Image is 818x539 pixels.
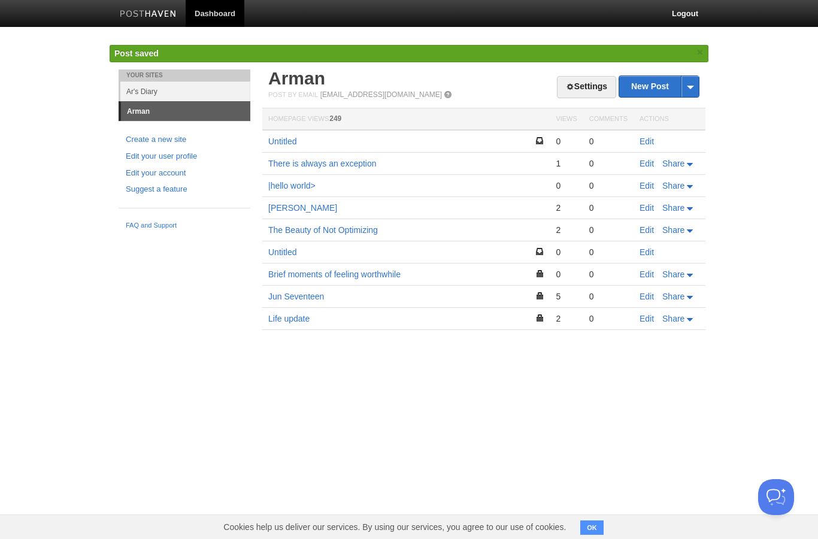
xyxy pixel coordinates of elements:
span: Share [662,181,684,190]
a: × [695,45,705,60]
div: 0 [556,247,577,258]
span: Share [662,314,684,323]
a: Edit [640,137,654,146]
span: Share [662,225,684,235]
a: Arman [121,102,250,121]
a: Edit your account [126,167,243,180]
a: Jun Seventeen [268,292,324,301]
a: Edit [640,269,654,279]
a: Edit your user profile [126,150,243,163]
a: The Beauty of Not Optimizing [268,225,378,235]
a: Create a new site [126,134,243,146]
a: FAQ and Support [126,220,243,231]
span: Share [662,203,684,213]
div: 0 [589,247,628,258]
a: Edit [640,203,654,213]
div: 0 [589,180,628,191]
span: Share [662,292,684,301]
div: 2 [556,313,577,324]
a: Settings [557,76,616,98]
a: |hello world> [268,181,316,190]
button: OK [580,520,604,535]
a: Arman [268,68,325,88]
span: Post by Email [268,91,318,98]
div: 0 [589,291,628,302]
span: Share [662,159,684,168]
a: Brief moments of feeling worthwhile [268,269,401,279]
a: Edit [640,292,654,301]
div: 0 [589,313,628,324]
th: Comments [583,108,634,131]
div: 1 [556,158,577,169]
a: New Post [619,76,699,97]
a: There is always an exception [268,159,377,168]
div: 0 [556,269,577,280]
div: 0 [589,202,628,213]
div: 0 [589,269,628,280]
span: Share [662,269,684,279]
div: 0 [589,158,628,169]
th: Homepage Views [262,108,550,131]
a: [PERSON_NAME] [268,203,337,213]
div: 2 [556,225,577,235]
a: Edit [640,159,654,168]
div: 0 [589,136,628,147]
a: Edit [640,247,654,257]
a: Edit [640,181,654,190]
div: 5 [556,291,577,302]
span: Cookies help us deliver our services. By using our services, you agree to our use of cookies. [211,515,578,539]
div: 2 [556,202,577,213]
a: Ar's Diary [120,81,250,101]
a: Edit [640,314,654,323]
li: Your Sites [119,69,250,81]
a: Untitled [268,137,296,146]
div: 0 [589,225,628,235]
span: Post saved [114,49,159,58]
a: Edit [640,225,654,235]
iframe: Help Scout Beacon - Open [758,479,794,515]
a: [EMAIL_ADDRESS][DOMAIN_NAME] [320,90,442,99]
th: Actions [634,108,705,131]
div: 0 [556,136,577,147]
a: Untitled [268,247,296,257]
span: 249 [329,114,341,123]
img: Posthaven-bar [120,10,177,19]
a: Life update [268,314,310,323]
a: Suggest a feature [126,183,243,196]
th: Views [550,108,583,131]
div: 0 [556,180,577,191]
